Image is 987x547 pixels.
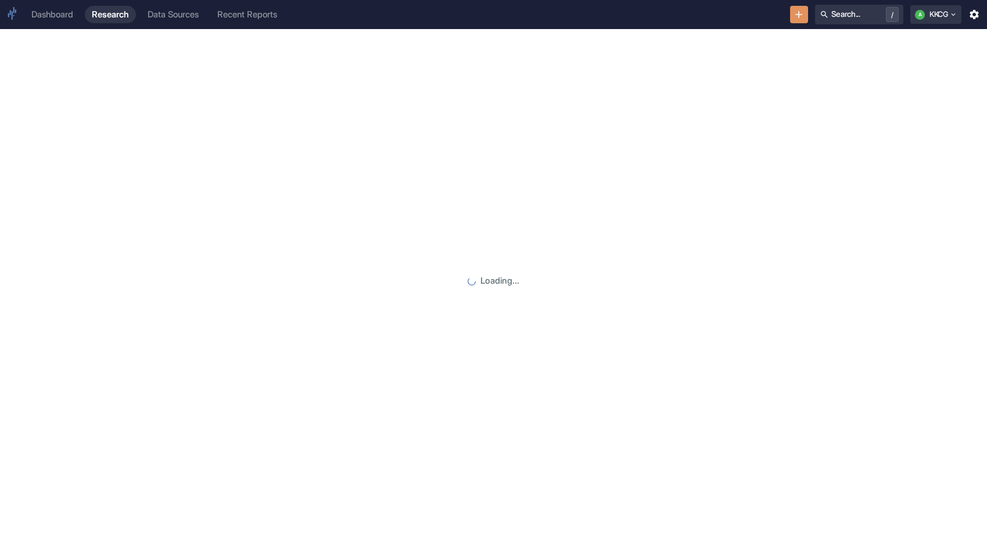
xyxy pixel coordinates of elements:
div: Dashboard [31,9,73,20]
a: Research [85,6,136,23]
button: AKKCG [910,5,961,24]
button: New Resource [790,6,808,24]
div: Research [92,9,129,20]
div: Recent Reports [217,9,277,20]
a: Dashboard [24,6,80,23]
button: Search.../ [815,5,903,24]
p: Loading... [480,274,519,287]
div: Data Sources [148,9,199,20]
a: Recent Reports [210,6,284,23]
a: Data Sources [141,6,206,23]
div: A [915,10,925,20]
